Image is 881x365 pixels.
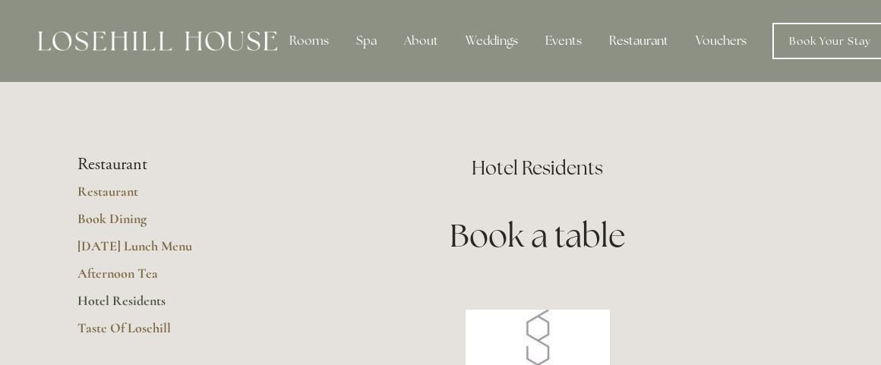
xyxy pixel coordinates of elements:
div: Rooms [277,26,341,56]
a: Restaurant [77,183,223,210]
a: [DATE] Lunch Menu [77,238,223,265]
div: About [392,26,450,56]
h2: Hotel Residents [271,155,804,181]
a: Hotel Residents [77,292,223,319]
div: Restaurant [597,26,680,56]
a: Afternoon Tea [77,265,223,292]
div: Spa [344,26,389,56]
a: Taste Of Losehill [77,319,223,347]
li: Restaurant [77,155,223,175]
img: Losehill House [38,31,277,51]
a: Vouchers [684,26,759,56]
div: Weddings [453,26,530,56]
a: Book Dining [77,210,223,238]
h1: Book a table [271,213,804,258]
div: Events [533,26,594,56]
